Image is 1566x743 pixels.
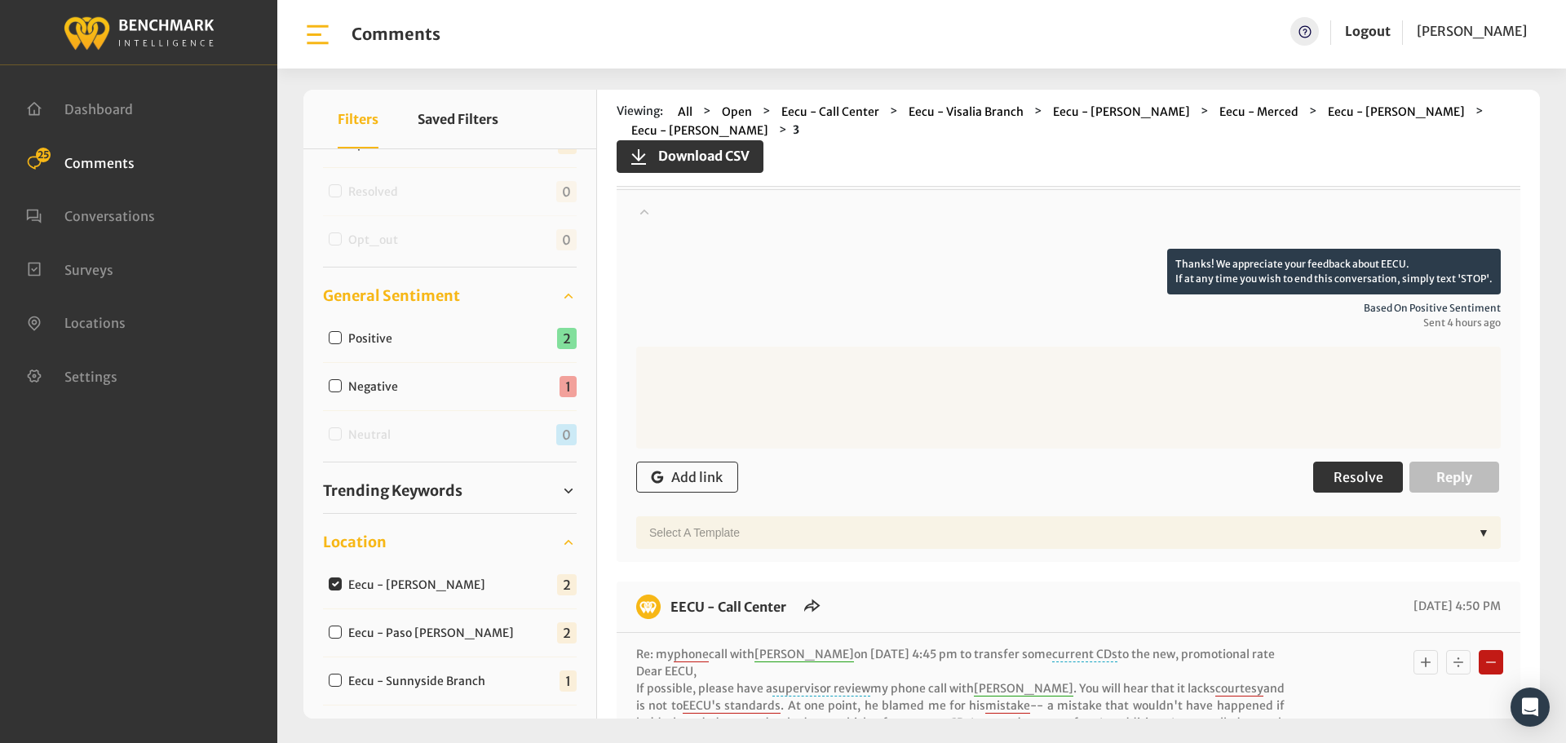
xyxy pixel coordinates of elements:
input: Eecu - Sunnyside Branch [329,674,342,687]
span: [PERSON_NAME] [974,681,1073,697]
img: bar [303,20,332,49]
a: Logout [1345,17,1391,46]
button: Saved Filters [418,90,498,148]
span: [DATE] 4:50 PM [1409,599,1501,613]
a: Logout [1345,23,1391,39]
button: Download CSV [617,140,763,173]
a: Location [323,530,577,555]
button: Eecu - [PERSON_NAME] [626,122,773,140]
span: Viewing: [617,103,663,122]
img: benchmark [636,595,661,619]
input: Negative [329,379,342,392]
a: Dashboard [26,100,133,116]
button: Eecu - [PERSON_NAME] [1048,103,1195,122]
label: Resolved [343,184,411,201]
span: 1 [560,376,577,397]
span: Comments [64,154,135,170]
span: 25 [36,148,51,162]
span: Dashboard [64,101,133,117]
label: Negative [343,378,411,396]
div: Open Intercom Messenger [1511,688,1550,727]
button: All [673,103,697,122]
span: Surveys [64,261,113,277]
input: Eecu - [PERSON_NAME] [329,577,342,590]
label: Eecu - [PERSON_NAME] [343,577,498,594]
label: Eecu - Paso [PERSON_NAME] [343,625,527,642]
span: supervisor review [772,681,870,697]
span: courtesy [1215,681,1263,697]
label: Positive [343,330,405,347]
label: Eecu - Sunnyside Branch [343,673,498,690]
label: Neutral [343,427,404,444]
a: Comments 25 [26,153,135,170]
span: Resolve [1334,469,1383,485]
span: Locations [64,315,126,331]
span: Sent 4 hours ago [636,316,1501,330]
span: 2 [557,328,577,349]
span: 2 [557,574,577,595]
label: Opt_out [343,232,411,249]
a: EECU - Call Center [670,599,786,615]
a: Trending Keywords [323,479,577,503]
a: Conversations [26,206,155,223]
span: Based on positive sentiment [636,301,1501,316]
button: Resolve [1313,462,1403,493]
button: Add link [636,462,738,493]
button: Open [717,103,757,122]
span: phone [674,647,709,662]
p: Thanks! We appreciate your feedback about EECU. If at any time you wish to end this conversation,... [1167,249,1501,294]
a: Locations [26,313,126,329]
a: [PERSON_NAME] [1417,17,1527,46]
div: Basic example [1409,646,1507,679]
span: 2 [557,622,577,643]
button: Eecu - Visalia Branch [904,103,1029,122]
span: CDs [949,715,971,731]
span: [PERSON_NAME] [754,647,854,662]
button: Eecu - Merced [1214,103,1303,122]
a: Surveys [26,260,113,276]
span: 0 [556,229,577,250]
strong: 3 [793,122,799,137]
span: 0 [556,181,577,202]
input: Eecu - Paso [PERSON_NAME] [329,626,342,639]
span: 1 [560,719,577,740]
span: Location [323,531,387,553]
a: Settings [26,367,117,383]
span: 0 [556,424,577,445]
div: ▼ [1471,516,1496,549]
button: Eecu - [PERSON_NAME] [1323,103,1470,122]
span: Download CSV [648,146,750,166]
button: Eecu - Call Center [776,103,884,122]
img: benchmark [63,12,215,52]
input: Positive [329,331,342,344]
span: Trending Keywords [323,480,462,502]
div: Select a Template [641,516,1471,549]
span: 1 [560,670,577,692]
h6: EECU - Call Center [661,595,796,619]
span: mistake [985,698,1030,714]
button: Filters [338,90,378,148]
span: Conversations [64,208,155,224]
span: EECU's standards [683,698,781,714]
span: General Sentiment [323,285,460,307]
span: current CDs [1052,647,1117,662]
h1: Comments [352,24,440,44]
span: [PERSON_NAME] [1417,23,1527,39]
a: General Sentiment [323,284,577,308]
span: Settings [64,368,117,384]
